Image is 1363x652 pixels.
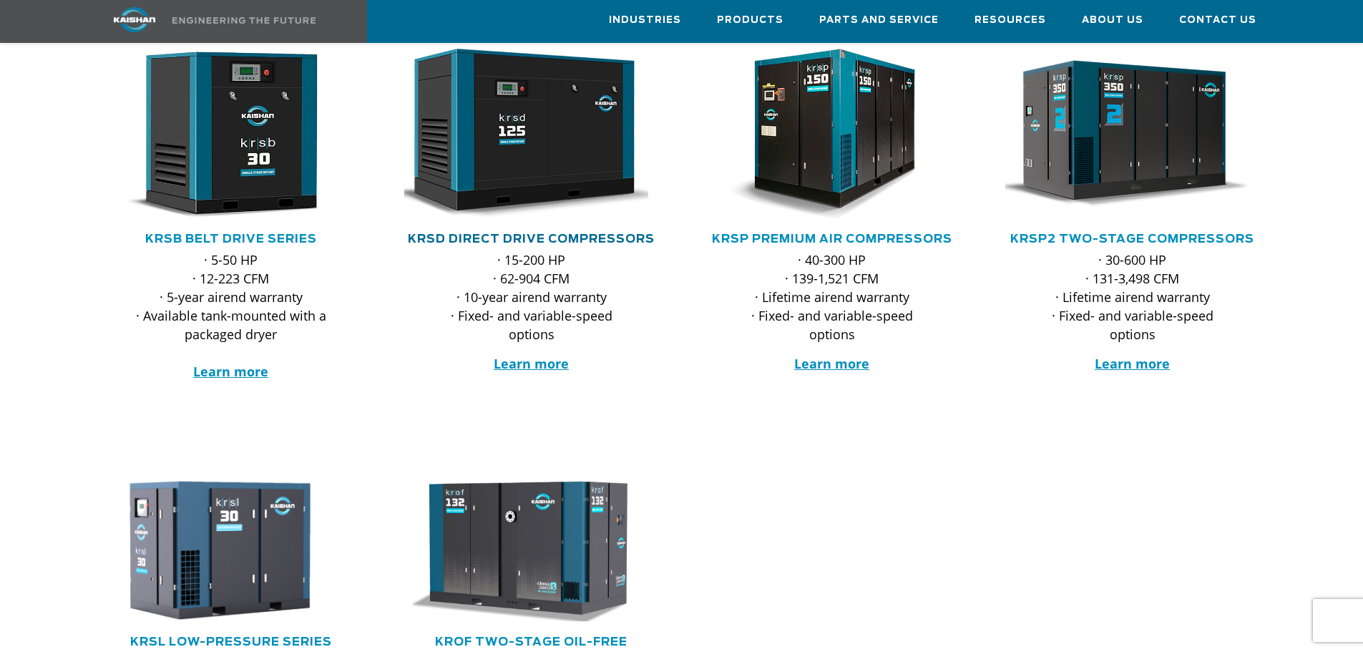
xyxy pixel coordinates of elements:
[433,250,630,344] p: · 15-200 HP · 62-904 CFM · 10-year airend warranty · Fixed- and variable-speed options
[130,636,332,648] a: KRSL Low-Pressure Series
[193,363,268,380] a: Learn more
[435,636,627,648] a: KROF TWO-STAGE OIL-FREE
[494,355,569,372] a: Learn more
[995,49,1249,220] img: krsp350
[609,12,681,29] span: Industries
[172,17,316,24] img: Engineering the future
[609,1,681,39] a: Industries
[404,477,659,623] div: krof132
[717,12,783,29] span: Products
[1082,12,1143,29] span: About Us
[705,49,959,220] div: krsp150
[81,7,188,32] img: kaishan logo
[93,49,348,220] img: krsb30
[974,12,1046,29] span: Resources
[1179,12,1256,29] span: Contact Us
[819,12,939,29] span: Parts and Service
[1010,233,1254,245] a: KRSP2 Two-Stage Compressors
[819,1,939,39] a: Parts and Service
[104,477,358,623] div: krsl30
[132,250,330,381] p: · 5-50 HP · 12-223 CFM · 5-year airend warranty · Available tank-mounted with a packaged dryer
[104,49,358,220] div: krsb30
[1034,250,1231,344] p: · 30-600 HP · 131-3,498 CFM · Lifetime airend warranty · Fixed- and variable-speed options
[1005,49,1260,220] div: krsp350
[1082,1,1143,39] a: About Us
[1095,355,1170,372] a: Learn more
[408,233,655,245] a: KRSD Direct Drive Compressors
[1179,1,1256,39] a: Contact Us
[394,477,648,623] img: krof132
[145,233,317,245] a: KRSB Belt Drive Series
[717,1,783,39] a: Products
[93,477,348,623] img: krsl30
[712,233,952,245] a: KRSP Premium Air Compressors
[794,355,869,372] a: Learn more
[394,49,648,220] img: krsd125
[404,49,659,220] div: krsd125
[974,1,1046,39] a: Resources
[733,250,931,344] p: · 40-300 HP · 139-1,521 CFM · Lifetime airend warranty · Fixed- and variable-speed options
[694,49,949,220] img: krsp150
